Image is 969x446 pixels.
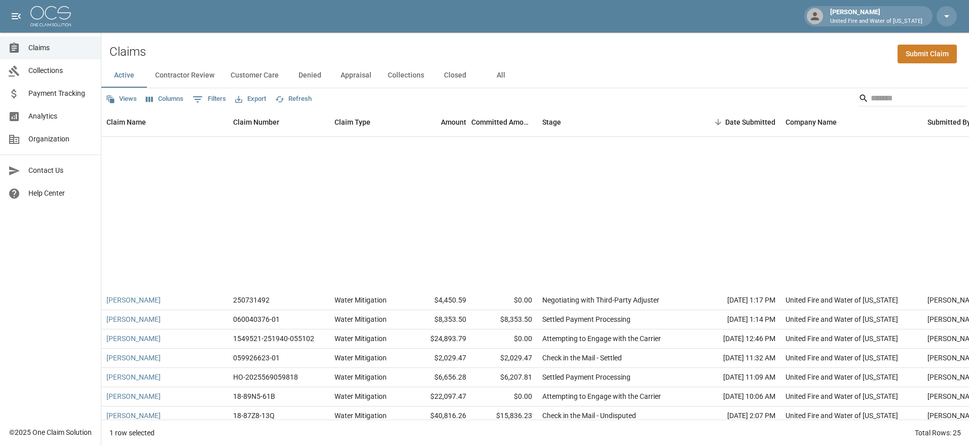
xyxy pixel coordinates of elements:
div: Amount [405,108,471,136]
div: Claim Number [233,108,279,136]
div: Claim Type [329,108,405,136]
button: Closed [432,63,478,88]
div: Settled Payment Processing [542,314,630,324]
button: Appraisal [332,63,380,88]
div: United Fire and Water of Louisiana [786,333,898,344]
div: 059926623-01 [233,353,280,363]
div: Claim Name [101,108,228,136]
button: Export [233,91,269,107]
button: Select columns [143,91,186,107]
div: United Fire and Water of Louisiana [786,411,898,421]
div: United Fire and Water of Louisiana [786,295,898,305]
div: 060040376-01 [233,314,280,324]
div: $2,029.47 [405,349,471,368]
button: Views [103,91,139,107]
h2: Claims [109,45,146,59]
div: $24,893.79 [405,329,471,349]
a: [PERSON_NAME] [106,372,161,382]
div: Claim Name [106,108,146,136]
div: Water Mitigation [334,411,387,421]
div: Water Mitigation [334,391,387,401]
div: 1549521-251940-055102 [233,333,314,344]
div: [DATE] 12:46 PM [689,329,780,349]
span: Contact Us [28,165,93,176]
div: dynamic tabs [101,63,969,88]
div: Date Submitted [689,108,780,136]
div: [DATE] 2:07 PM [689,406,780,426]
div: $40,816.26 [405,406,471,426]
div: Water Mitigation [334,295,387,305]
div: © 2025 One Claim Solution [9,427,92,437]
a: [PERSON_NAME] [106,353,161,363]
div: United Fire and Water of Louisiana [786,314,898,324]
div: Stage [537,108,689,136]
div: $22,097.47 [405,387,471,406]
button: Refresh [273,91,314,107]
div: $0.00 [471,387,537,406]
div: HO-2025569059818 [233,372,298,382]
div: Stage [542,108,561,136]
div: Company Name [786,108,837,136]
div: $4,450.59 [405,291,471,310]
div: United Fire and Water of Louisiana [786,372,898,382]
p: United Fire and Water of [US_STATE] [830,17,922,26]
a: [PERSON_NAME] [106,333,161,344]
a: [PERSON_NAME] [106,295,161,305]
div: [DATE] 10:06 AM [689,387,780,406]
span: Organization [28,134,93,144]
div: Committed Amount [471,108,537,136]
a: Submit Claim [898,45,957,63]
div: [PERSON_NAME] [826,7,926,25]
div: Settled Payment Processing [542,372,630,382]
div: Water Mitigation [334,372,387,382]
div: $2,029.47 [471,349,537,368]
div: Water Mitigation [334,314,387,324]
div: Water Mitigation [334,333,387,344]
div: $8,353.50 [471,310,537,329]
div: [DATE] 1:14 PM [689,310,780,329]
button: Contractor Review [147,63,222,88]
div: Attempting to Engage with the Carrier [542,333,661,344]
div: $15,836.23 [471,406,537,426]
button: open drawer [6,6,26,26]
button: Denied [287,63,332,88]
div: Check in the Mail - Settled [542,353,622,363]
a: [PERSON_NAME] [106,391,161,401]
span: Analytics [28,111,93,122]
div: $6,656.28 [405,368,471,387]
div: 1 row selected [109,428,155,438]
img: ocs-logo-white-transparent.png [30,6,71,26]
a: [PERSON_NAME] [106,314,161,324]
div: Water Mitigation [334,353,387,363]
div: Attempting to Engage with the Carrier [542,391,661,401]
div: 18-87Z8-13Q [233,411,275,421]
div: Negotiating with Third-Party Adjuster [542,295,659,305]
div: $0.00 [471,291,537,310]
button: All [478,63,524,88]
div: Amount [441,108,466,136]
button: Active [101,63,147,88]
div: [DATE] 11:32 AM [689,349,780,368]
div: Check in the Mail - Undisputed [542,411,636,421]
div: $8,353.50 [405,310,471,329]
div: Total Rows: 25 [915,428,961,438]
div: $0.00 [471,329,537,349]
div: United Fire and Water of Louisiana [786,391,898,401]
div: [DATE] 1:17 PM [689,291,780,310]
span: Collections [28,65,93,76]
div: Date Submitted [725,108,775,136]
button: Collections [380,63,432,88]
div: Claim Type [334,108,370,136]
div: Search [859,90,967,108]
div: 250731492 [233,295,270,305]
span: Payment Tracking [28,88,93,99]
span: Help Center [28,188,93,199]
div: $6,207.81 [471,368,537,387]
div: Committed Amount [471,108,532,136]
div: [DATE] 11:09 AM [689,368,780,387]
div: United Fire and Water of Louisiana [786,353,898,363]
div: 18-89N5-61B [233,391,275,401]
button: Show filters [190,91,229,107]
div: Company Name [780,108,922,136]
button: Customer Care [222,63,287,88]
